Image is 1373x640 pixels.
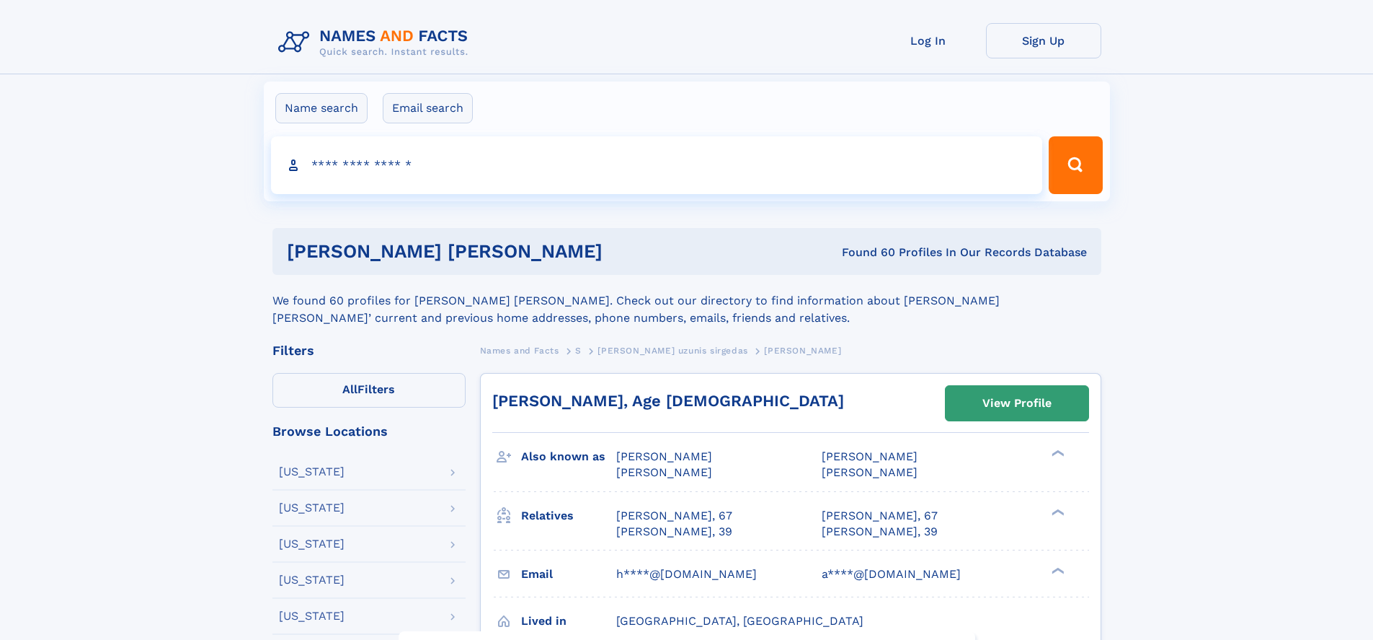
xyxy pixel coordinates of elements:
[575,346,582,356] span: S
[1048,507,1065,517] div: ❯
[275,93,368,123] label: Name search
[287,242,722,260] h1: [PERSON_NAME] [PERSON_NAME]
[764,346,841,356] span: [PERSON_NAME]
[822,524,938,540] a: [PERSON_NAME], 39
[279,538,345,550] div: [US_STATE]
[1048,566,1065,575] div: ❯
[1048,449,1065,458] div: ❯
[616,614,863,628] span: [GEOGRAPHIC_DATA], [GEOGRAPHIC_DATA]
[272,23,480,62] img: Logo Names and Facts
[616,450,712,463] span: [PERSON_NAME]
[616,524,732,540] a: [PERSON_NAME], 39
[521,504,616,528] h3: Relatives
[946,386,1088,421] a: View Profile
[271,136,1043,194] input: search input
[521,609,616,634] h3: Lived in
[272,275,1101,327] div: We found 60 profiles for [PERSON_NAME] [PERSON_NAME]. Check out our directory to find information...
[342,382,357,396] span: All
[822,450,917,463] span: [PERSON_NAME]
[1049,136,1102,194] button: Search Button
[279,574,345,586] div: [US_STATE]
[272,373,466,408] label: Filters
[871,23,986,58] a: Log In
[822,465,917,479] span: [PERSON_NAME]
[272,425,466,438] div: Browse Locations
[279,610,345,622] div: [US_STATE]
[616,508,732,524] a: [PERSON_NAME], 67
[492,392,844,410] a: [PERSON_NAME], Age [DEMOGRAPHIC_DATA]
[986,23,1101,58] a: Sign Up
[575,341,582,359] a: S
[616,465,712,479] span: [PERSON_NAME]
[480,341,559,359] a: Names and Facts
[597,346,747,356] span: [PERSON_NAME] uzunis sirgedas
[722,245,1087,260] div: Found 60 Profiles In Our Records Database
[521,444,616,469] h3: Also known as
[521,562,616,587] h3: Email
[982,387,1052,420] div: View Profile
[597,341,747,359] a: [PERSON_NAME] uzunis sirgedas
[279,502,345,514] div: [US_STATE]
[822,508,938,524] a: [PERSON_NAME], 67
[383,93,473,123] label: Email search
[279,466,345,478] div: [US_STATE]
[272,344,466,357] div: Filters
